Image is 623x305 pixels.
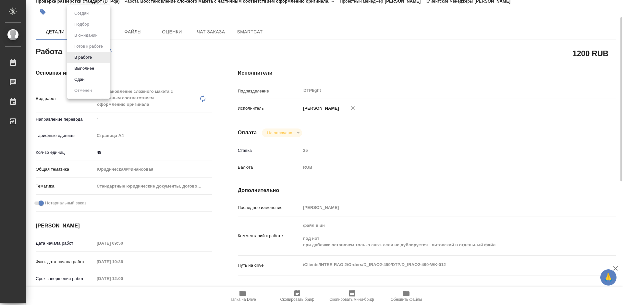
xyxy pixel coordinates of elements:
button: В работе [72,54,94,61]
button: Выполнен [72,65,96,72]
button: Готов к работе [72,43,105,50]
button: Подбор [72,21,91,28]
button: В ожидании [72,32,100,39]
button: Создан [72,10,91,17]
button: Отменен [72,87,94,94]
button: Сдан [72,76,86,83]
